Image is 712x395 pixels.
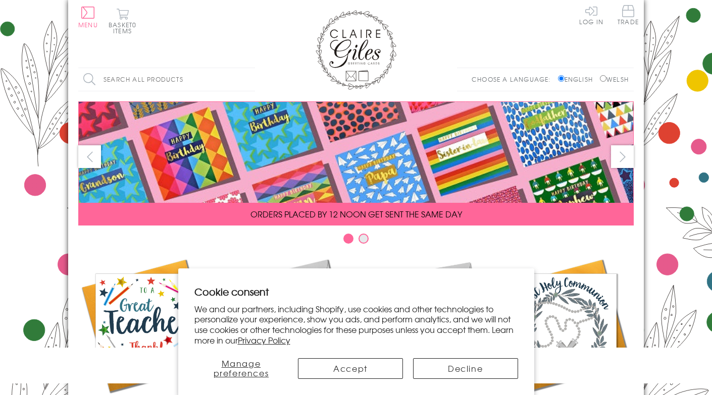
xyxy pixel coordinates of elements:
[316,10,396,90] img: Claire Giles Greetings Cards
[579,5,603,25] a: Log In
[611,145,634,168] button: next
[194,304,518,346] p: We and our partners, including Shopify, use cookies and other technologies to personalize your ex...
[238,334,290,346] a: Privacy Policy
[78,20,98,29] span: Menu
[78,7,98,28] button: Menu
[618,5,639,27] a: Trade
[250,208,462,220] span: ORDERS PLACED BY 12 NOON GET SENT THE SAME DAY
[113,20,136,35] span: 0 items
[78,68,255,91] input: Search all products
[343,234,353,244] button: Carousel Page 1 (Current Slide)
[413,358,518,379] button: Decline
[298,358,403,379] button: Accept
[245,68,255,91] input: Search
[78,233,634,249] div: Carousel Pagination
[194,285,518,299] h2: Cookie consent
[600,75,606,82] input: Welsh
[558,75,565,82] input: English
[558,75,598,84] label: English
[618,5,639,25] span: Trade
[214,357,269,379] span: Manage preferences
[600,75,629,84] label: Welsh
[472,75,556,84] p: Choose a language:
[359,234,369,244] button: Carousel Page 2
[194,358,288,379] button: Manage preferences
[78,145,101,168] button: prev
[109,8,136,34] button: Basket0 items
